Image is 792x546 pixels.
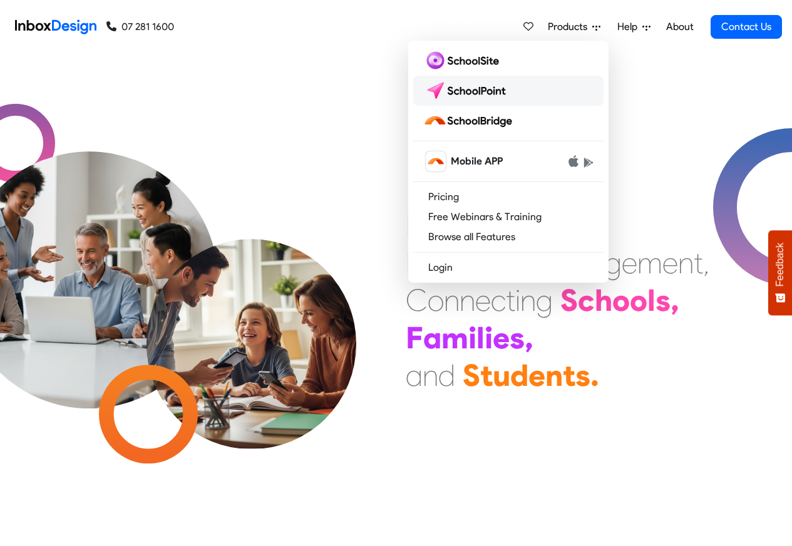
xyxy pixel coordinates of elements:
[545,356,563,394] div: n
[694,244,703,281] div: t
[617,19,642,34] span: Help
[595,281,612,319] div: h
[774,243,786,286] span: Feedback
[703,244,709,281] div: ,
[525,319,533,356] div: ,
[506,281,515,319] div: t
[510,356,528,394] div: d
[662,14,697,39] a: About
[476,319,485,356] div: l
[560,281,578,319] div: S
[460,281,475,319] div: n
[647,281,656,319] div: l
[563,356,575,394] div: t
[413,146,604,176] a: schoolbridge icon Mobile APP
[575,356,590,394] div: s
[413,258,604,278] a: Login
[493,356,510,394] div: u
[528,356,545,394] div: e
[428,281,444,319] div: o
[480,356,493,394] div: t
[413,227,604,247] a: Browse all Features
[612,281,630,319] div: o
[451,154,503,169] span: Mobile APP
[656,281,671,319] div: s
[548,19,592,34] span: Products
[463,356,480,394] div: S
[406,281,428,319] div: C
[612,14,656,39] a: Help
[426,151,446,171] img: schoolbridge icon
[444,281,460,319] div: n
[475,281,491,319] div: e
[423,111,517,131] img: schoolbridge logo
[423,319,441,356] div: a
[423,81,512,101] img: schoolpoint logo
[605,244,622,281] div: g
[413,207,604,227] a: Free Webinars & Training
[711,15,782,39] a: Contact Us
[543,14,605,39] a: Products
[406,356,423,394] div: a
[515,281,520,319] div: i
[768,230,792,315] button: Feedback - Show survey
[106,19,174,34] a: 07 281 1600
[406,206,709,394] div: Maximising Efficient & Engagement, Connecting Schools, Families, and Students.
[637,244,662,281] div: m
[468,319,476,356] div: i
[491,281,506,319] div: c
[408,41,609,283] div: Products
[441,319,468,356] div: m
[590,356,599,394] div: .
[578,281,595,319] div: c
[678,244,694,281] div: n
[438,356,455,394] div: d
[413,187,604,207] a: Pricing
[520,281,536,319] div: n
[510,319,525,356] div: s
[671,281,679,319] div: ,
[406,206,430,244] div: M
[536,281,553,319] div: g
[630,281,647,319] div: o
[120,187,383,449] img: parents_with_child.png
[662,244,678,281] div: e
[485,319,493,356] div: i
[423,356,438,394] div: n
[622,244,637,281] div: e
[406,244,421,281] div: E
[493,319,510,356] div: e
[406,319,423,356] div: F
[423,51,504,71] img: schoolsite logo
